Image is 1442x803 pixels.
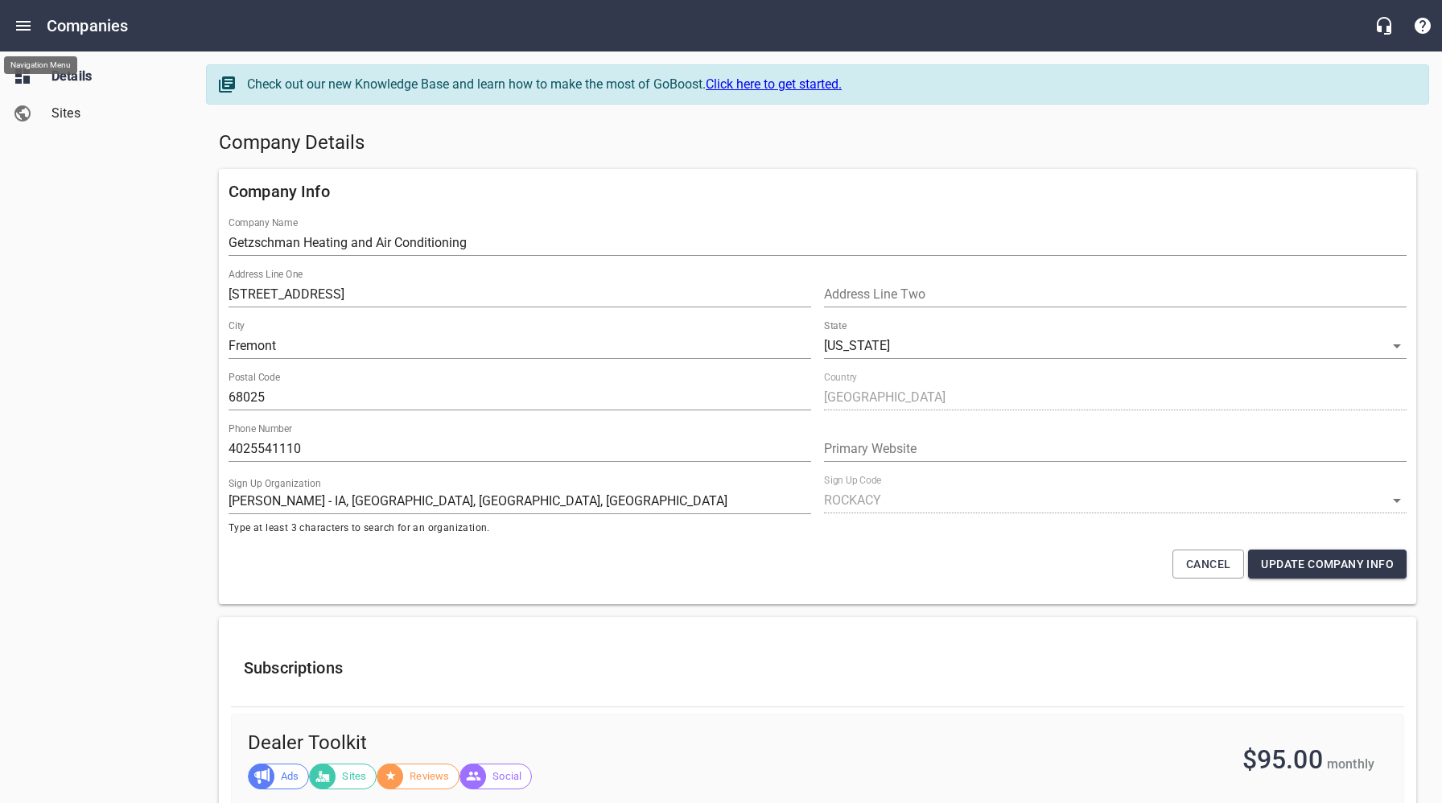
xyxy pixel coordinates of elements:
[229,424,292,434] label: Phone Number
[229,521,811,537] span: Type at least 3 characters to search for an organization.
[229,179,1407,204] h6: Company Info
[1365,6,1403,45] button: Live Chat
[824,476,881,485] label: Sign Up Code
[244,655,1391,681] h6: Subscriptions
[1172,550,1244,579] button: Cancel
[1248,550,1407,579] button: Update Company Info
[1186,554,1230,574] span: Cancel
[271,768,308,784] span: Ads
[1242,744,1323,775] span: $95.00
[51,67,174,86] span: Details
[400,768,459,784] span: Reviews
[309,764,377,789] div: Sites
[247,75,1412,94] div: Check out our new Knowledge Base and learn how to make the most of GoBoost.
[1403,6,1442,45] button: Support Portal
[824,321,847,331] label: State
[377,764,459,789] div: Reviews
[706,76,842,92] a: Click here to get started.
[229,488,811,514] input: Start typing to search organizations
[229,270,303,279] label: Address Line One
[248,764,309,789] div: Ads
[824,373,857,382] label: Country
[229,218,298,228] label: Company Name
[459,764,532,789] div: Social
[219,130,1416,156] h5: Company Details
[1327,756,1374,772] span: monthly
[4,6,43,45] button: Open drawer
[229,321,245,331] label: City
[1261,554,1394,574] span: Update Company Info
[51,104,174,123] span: Sites
[332,768,376,784] span: Sites
[229,373,280,382] label: Postal Code
[483,768,531,784] span: Social
[248,731,875,756] span: Dealer Toolkit
[47,13,128,39] h6: Companies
